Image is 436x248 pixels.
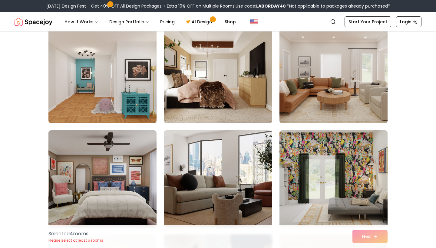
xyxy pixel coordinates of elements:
span: Use code: [236,3,286,9]
img: Room room-27 [277,24,390,126]
nav: Main [60,16,241,28]
button: Design Portfolio [104,16,154,28]
img: United States [250,18,258,25]
a: Spacejoy [15,16,52,28]
a: Login [396,16,421,27]
span: *Not applicable to packages already purchased* [286,3,390,9]
button: How It Works [60,16,103,28]
p: Selected 4 room s [48,230,103,237]
p: Please select at least 5 rooms [48,238,103,243]
a: AI Design [181,16,219,28]
a: Shop [220,16,241,28]
img: Room room-28 [48,130,157,227]
img: Room room-29 [164,130,272,227]
a: Start Your Project [345,16,391,27]
img: Room room-25 [48,26,157,123]
div: [DATE] Design Fest – Get 40% OFF All Design Packages + Extra 10% OFF on Multiple Rooms. [46,3,390,9]
a: Pricing [155,16,180,28]
nav: Global [15,12,421,31]
b: LABORDAY40 [256,3,286,9]
img: Room room-26 [164,26,272,123]
img: Room room-30 [279,130,388,227]
img: Spacejoy Logo [15,16,52,28]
